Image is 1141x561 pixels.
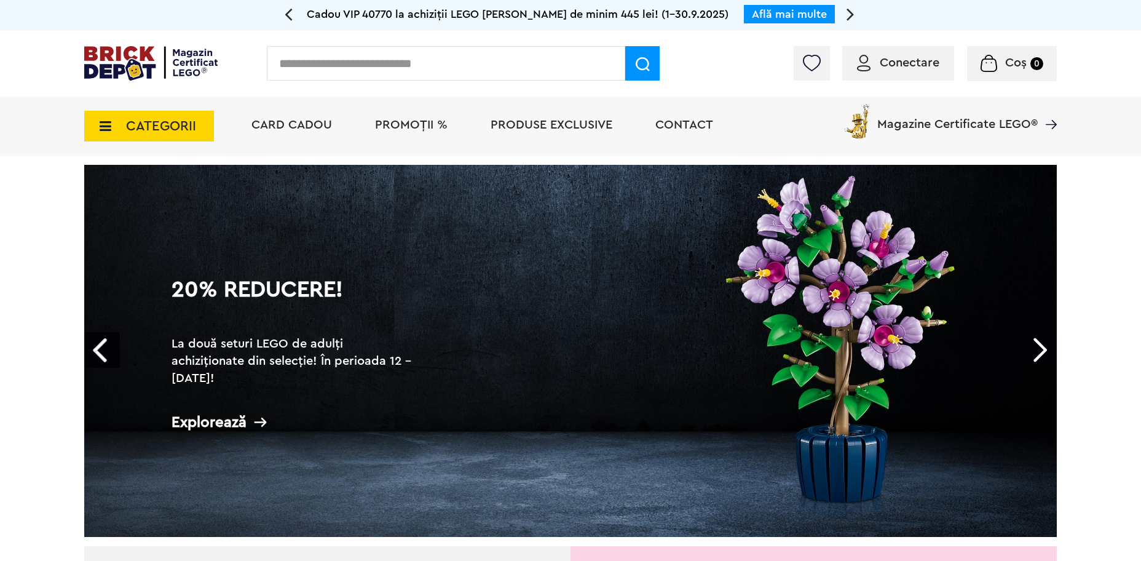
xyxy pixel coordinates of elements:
span: Coș [1005,57,1027,69]
span: Conectare [880,57,939,69]
a: Contact [655,119,713,131]
a: Card Cadou [251,119,332,131]
small: 0 [1030,57,1043,70]
a: Magazine Certificate LEGO® [1038,102,1057,114]
div: Explorează [172,415,417,430]
a: Next [1021,332,1057,368]
a: Conectare [857,57,939,69]
a: Prev [84,332,120,368]
a: Află mai multe [752,9,827,20]
span: Cadou VIP 40770 la achiziții LEGO [PERSON_NAME] de minim 445 lei! (1-30.9.2025) [307,9,728,20]
span: CATEGORII [126,119,196,133]
span: Magazine Certificate LEGO® [877,102,1038,130]
h2: La două seturi LEGO de adulți achiziționate din selecție! În perioada 12 - [DATE]! [172,335,417,387]
a: 20% Reducere!La două seturi LEGO de adulți achiziționate din selecție! În perioada 12 - [DATE]!Ex... [84,165,1057,537]
h1: 20% Reducere! [172,279,417,323]
a: Produse exclusive [491,119,612,131]
a: PROMOȚII % [375,119,448,131]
